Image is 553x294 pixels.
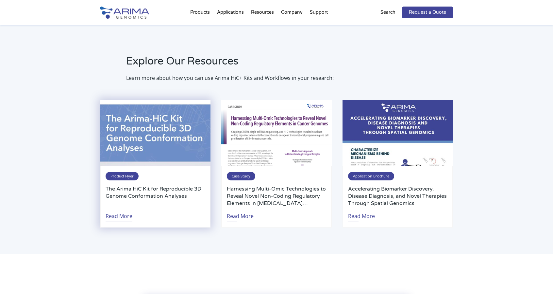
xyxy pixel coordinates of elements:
[106,172,139,180] span: Product Flyer
[143,81,200,87] span: What is your area of interest?
[2,108,6,113] input: High Coverage Hi-C
[8,125,48,131] span: Single-Cell Methyl-3C
[227,172,255,180] span: Case Study
[151,117,179,122] span: Human Health
[348,185,447,207] a: Accelerating Biomarker Discovery, Disease Diagnosis, and Novel Therapies Through Spatial Genomics
[151,108,173,114] span: Epigenetics
[151,100,183,105] span: Gene Regulation
[227,185,326,207] a: Harnessing Multi-Omic Technologies to Reveal Novel Non-Coding Regulatory Elements in [MEDICAL_DAT...
[8,151,19,156] span: Other
[2,100,6,104] input: Capture Hi-C
[8,108,45,114] span: High Coverage Hi-C
[402,7,453,18] a: Request a Quote
[343,100,453,166] img: 4418CD88-DC4E-4A60-AD2C-33C90C3CCA82_1_201_a-500x300.jpeg
[2,117,6,121] input: Hi-C for FFPE
[348,172,394,180] span: Application Brochure
[2,91,6,96] input: Hi-C
[221,100,332,166] img: Image_Case-Study-Harnessing-Multi-Omic-Technologies-to-Reveal-Novel-Non-Coding-Regulatory-Element...
[126,54,360,74] h2: Explore Our Resources
[8,142,66,148] span: Arima Bioinformatics Platform
[106,185,205,207] a: The Arima HiC Kit for Reproducible 3D Genome Conformation Analyses
[151,134,162,139] span: Other
[106,207,132,222] a: Read More
[2,151,6,155] input: Other
[145,91,149,96] input: Genome Assembly
[2,142,6,147] input: Arima Bioinformatics Platform
[145,108,149,113] input: Epigenetics
[145,134,149,138] input: Other
[380,8,395,17] p: Search
[8,91,16,97] span: Hi-C
[100,100,210,166] img: 97096D51-2AF2-43A4-8914-FEAA8710CD38_1_201_a-500x300.jpeg
[151,125,205,131] span: Structural Variant Discovery
[2,134,6,138] input: Library Prep
[8,100,32,105] span: Capture Hi-C
[145,100,149,104] input: Gene Regulation
[8,134,31,139] span: Library Prep
[8,117,33,122] span: Hi-C for FFPE
[100,7,149,19] img: Arima-Genomics-logo
[348,207,375,222] a: Read More
[227,207,254,222] a: Read More
[143,0,163,6] span: Last name
[145,117,149,121] input: Human Health
[143,54,153,60] span: State
[151,91,187,97] span: Genome Assembly
[2,125,6,130] input: Single-Cell Methyl-3C
[126,74,360,82] p: Learn more about how you can use Arima HiC+ Kits and Workflows in your research:
[145,125,149,130] input: Structural Variant Discovery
